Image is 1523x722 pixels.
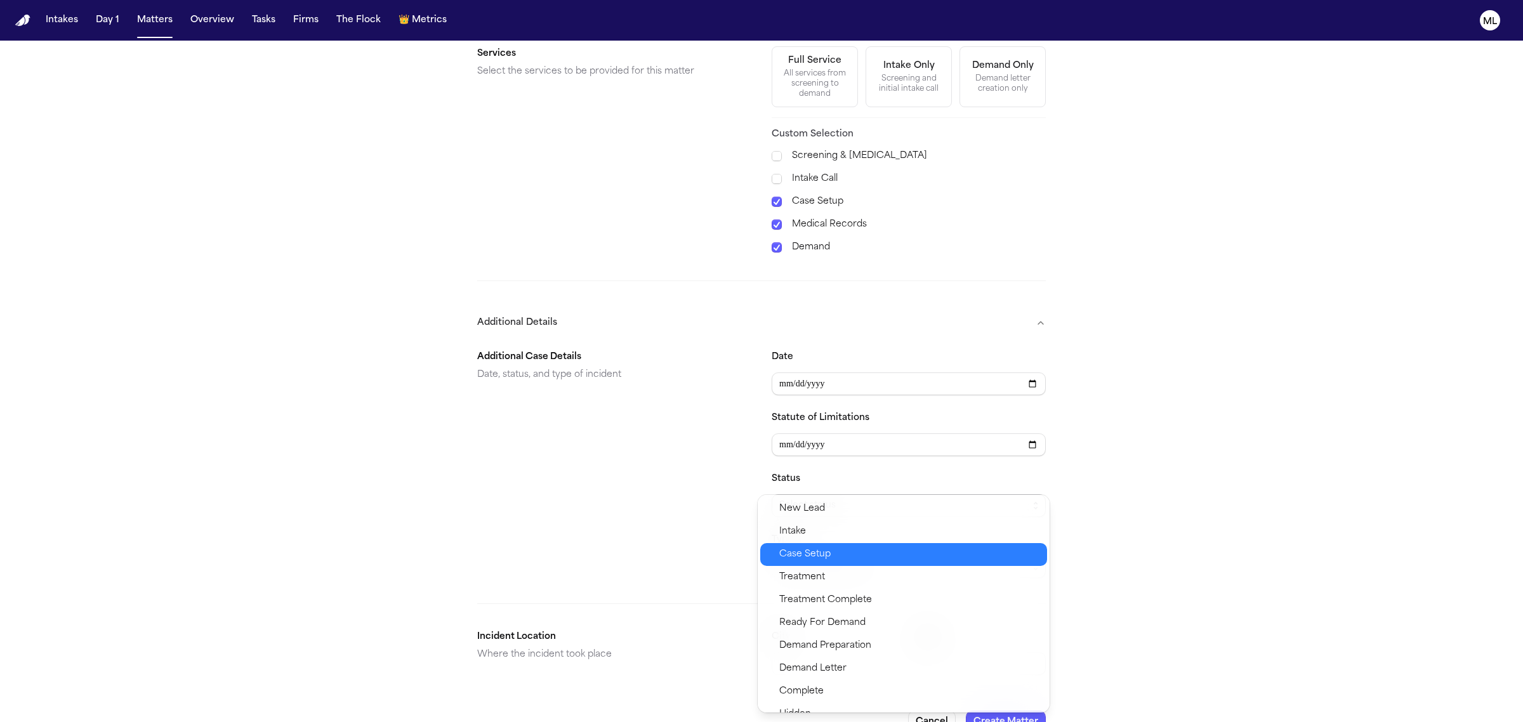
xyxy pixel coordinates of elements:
[779,615,866,631] span: Ready For Demand
[779,593,872,608] span: Treatment Complete
[779,638,871,653] span: Demand Preparation
[772,494,1046,517] button: Select status
[477,339,1046,685] div: Additional Details
[779,661,847,676] span: Demand Letter
[779,707,811,722] span: Hidden
[779,547,831,562] span: Case Setup
[779,524,806,539] span: Intake
[779,501,825,516] span: New Lead
[779,570,825,585] span: Treatment
[779,684,824,699] span: Complete
[758,495,1050,712] div: Select status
